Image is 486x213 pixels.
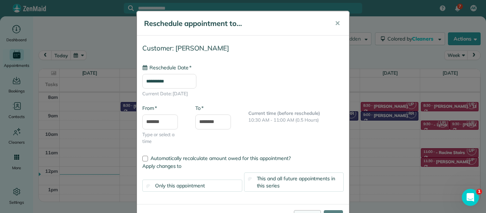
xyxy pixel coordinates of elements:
[462,189,479,206] iframe: Intercom live chat
[257,175,336,189] span: This and all future appointments in this series
[195,105,204,112] label: To
[146,184,151,188] input: Only this appointment
[142,64,191,71] label: Reschedule Date
[142,163,344,170] label: Apply changes to
[248,110,320,116] b: Current time (before reschedule)
[155,182,205,189] span: Only this appointment
[142,44,344,52] h4: Customer: [PERSON_NAME]
[142,131,185,145] span: Type or select a time
[144,18,325,28] h5: Reschedule appointment to...
[248,177,252,181] input: This and all future appointments in this series
[248,117,344,124] p: 10:30 AM - 11:00 AM (0.5 Hours)
[142,105,157,112] label: From
[150,155,291,161] span: Automatically recalculate amount owed for this appointment?
[142,90,344,97] span: Current Date: [DATE]
[335,19,340,27] span: ✕
[476,189,482,195] span: 1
